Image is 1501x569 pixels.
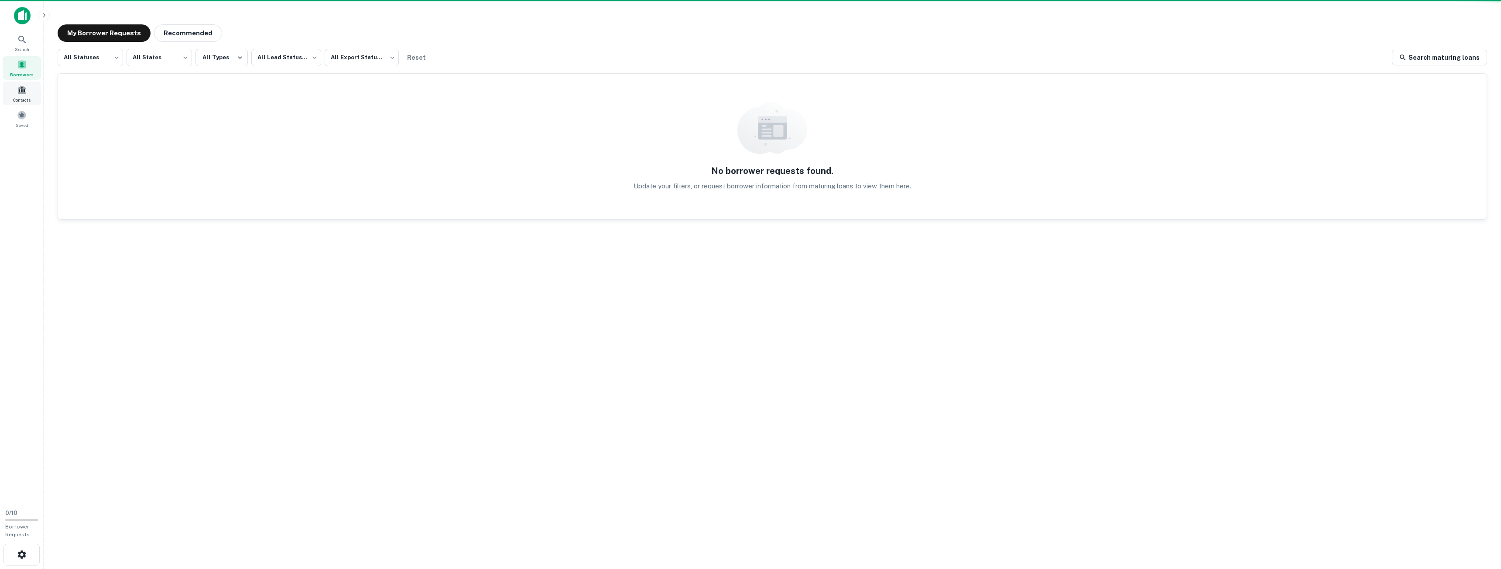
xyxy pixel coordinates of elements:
span: Contacts [13,96,31,103]
span: Saved [16,122,28,129]
a: Search [3,31,41,55]
iframe: Chat Widget [1457,499,1501,541]
a: Saved [3,107,41,130]
h5: No borrower requests found. [711,164,833,177]
span: 0 / 10 [5,510,17,516]
span: Borrower Requests [5,524,30,538]
button: My Borrower Requests [58,24,151,42]
img: empty content [737,102,807,154]
span: Search [15,46,29,53]
p: Update your filters, or request borrower information from maturing loans to view them here. [634,181,911,191]
button: Reset [402,49,430,66]
button: Recommended [154,24,222,42]
a: Borrowers [3,56,41,80]
span: Borrowers [10,71,34,78]
div: All Lead Statuses [251,46,321,69]
div: All Export Statuses [325,46,399,69]
img: capitalize-icon.png [14,7,31,24]
div: All States [127,46,192,69]
button: All Types [195,49,248,66]
a: Contacts [3,82,41,105]
a: Search maturing loans [1392,50,1487,65]
div: All Statuses [58,46,123,69]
